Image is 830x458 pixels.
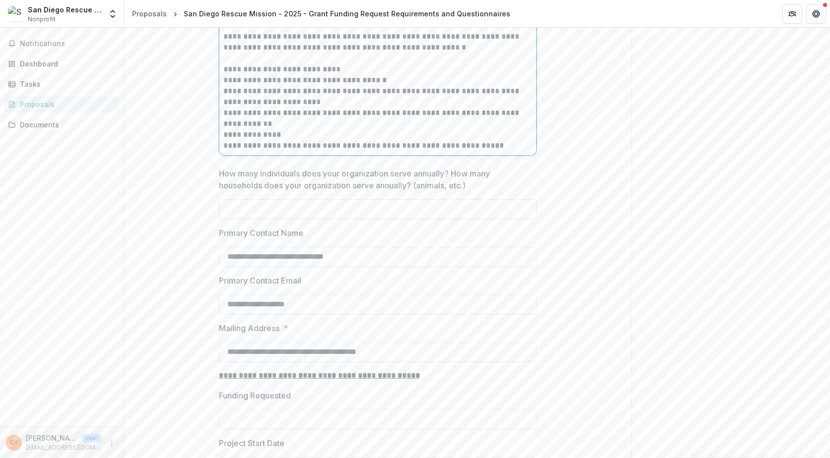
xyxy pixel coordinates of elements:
div: Dashboard [20,58,112,69]
p: [EMAIL_ADDRESS][DOMAIN_NAME] [26,443,102,452]
p: Funding Requested [219,390,291,401]
button: Get Help [806,4,826,24]
nav: breadcrumb [128,6,514,21]
p: Primary Contact Email [219,275,301,286]
div: Proposals [132,8,167,19]
p: How many individuals does your organization serve annually? How many households does your organiz... [219,168,531,191]
a: Tasks [4,76,120,92]
div: Documents [20,119,112,130]
div: Cara Mears <cmears@sdrescue.org> [10,439,18,446]
div: San Diego Rescue Mission - 2025 - Grant Funding Request Requirements and Questionnaires [184,8,510,19]
p: [PERSON_NAME] <[EMAIL_ADDRESS][DOMAIN_NAME]> [26,433,77,443]
p: User [81,434,102,443]
a: Documents [4,116,120,133]
p: Mailing Address [219,322,279,334]
button: Partners [782,4,802,24]
div: Tasks [20,79,112,89]
button: Open entity switcher [106,4,120,24]
a: Dashboard [4,56,120,72]
button: Notifications [4,36,120,52]
img: San Diego Rescue Mission [8,6,24,22]
div: San Diego Rescue Mission [28,4,102,15]
a: Proposals [4,96,120,113]
div: Proposals [20,99,112,110]
a: Proposals [128,6,171,21]
p: Project Start Date [219,437,284,449]
p: Primary Contact Name [219,227,303,239]
span: Nonprofit [28,15,56,24]
span: Notifications [20,40,116,48]
button: More [106,437,118,449]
